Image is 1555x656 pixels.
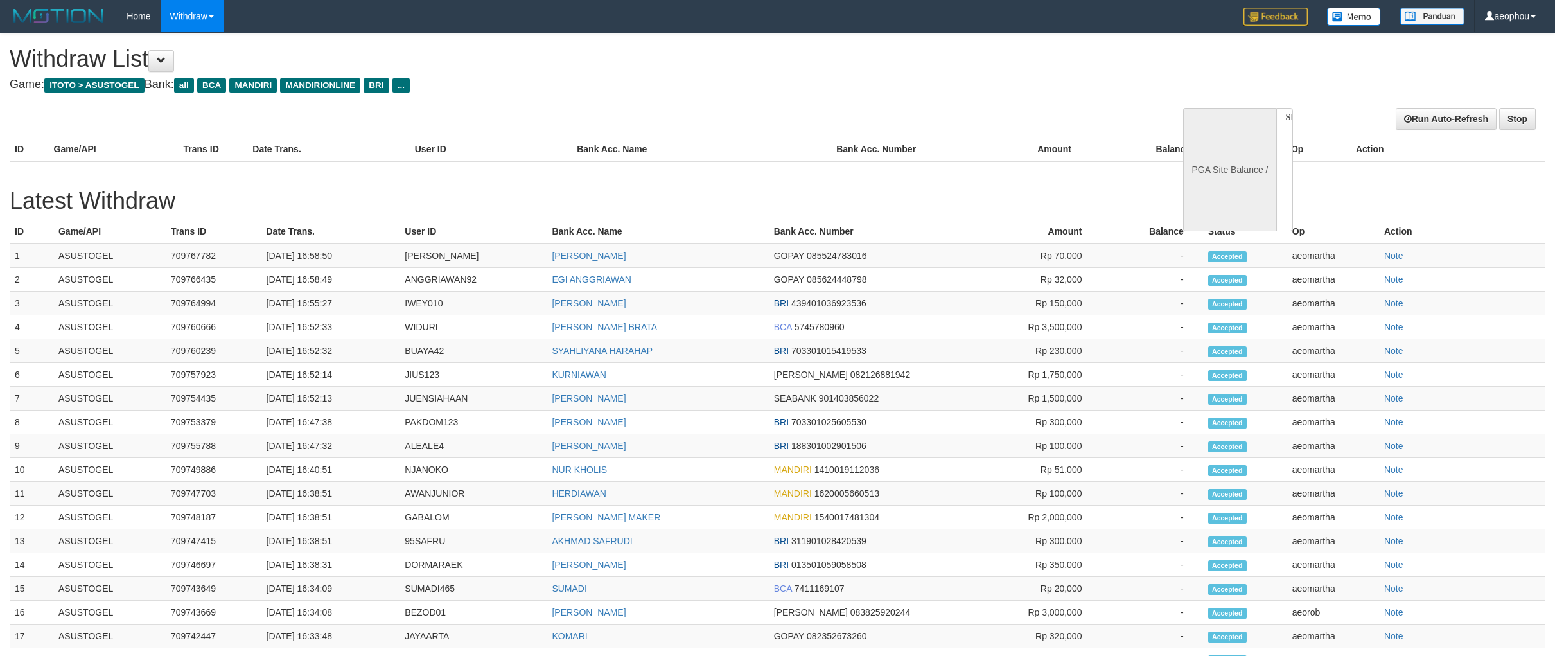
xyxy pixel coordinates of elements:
[774,393,816,403] span: SEABANK
[1396,108,1497,130] a: Run Auto-Refresh
[552,393,626,403] a: [PERSON_NAME]
[400,625,547,648] td: JAYAARTA
[364,78,389,93] span: BRI
[53,458,166,482] td: ASUSTOGEL
[10,78,1024,91] h4: Game: Bank:
[1287,244,1379,268] td: aeomartha
[261,506,400,529] td: [DATE] 16:38:51
[166,387,261,411] td: 709754435
[1287,434,1379,458] td: aeomartha
[552,536,632,546] a: AKHMAD SAFRUDI
[552,465,607,475] a: NUR KHOLIS
[1101,577,1202,601] td: -
[981,553,1102,577] td: Rp 350,000
[10,506,53,529] td: 12
[166,268,261,292] td: 709766435
[166,601,261,625] td: 709743669
[261,292,400,315] td: [DATE] 16:55:27
[774,583,792,594] span: BCA
[981,315,1102,339] td: Rp 3,500,000
[400,339,547,363] td: BUAYA42
[807,631,866,641] span: 082352673260
[1101,411,1202,434] td: -
[10,188,1545,214] h1: Latest Withdraw
[166,529,261,553] td: 709747415
[552,346,653,356] a: SYAHLIYANA HARAHAP
[400,458,547,482] td: NJANOKO
[1208,632,1247,643] span: Accepted
[981,339,1102,363] td: Rp 230,000
[1384,251,1403,261] a: Note
[1101,458,1202,482] td: -
[774,607,848,617] span: [PERSON_NAME]
[1384,631,1403,641] a: Note
[1101,268,1202,292] td: -
[392,78,410,93] span: ...
[53,577,166,601] td: ASUSTOGEL
[1287,482,1379,506] td: aeomartha
[1208,346,1247,357] span: Accepted
[552,322,657,332] a: [PERSON_NAME] BRATA
[261,268,400,292] td: [DATE] 16:58:49
[1208,584,1247,595] span: Accepted
[774,560,789,570] span: BRI
[981,506,1102,529] td: Rp 2,000,000
[831,137,961,161] th: Bank Acc. Number
[1351,137,1545,161] th: Action
[400,268,547,292] td: ANGGRIAWAN92
[400,220,547,244] th: User ID
[1379,220,1545,244] th: Action
[814,512,879,522] span: 1540017481304
[774,322,792,332] span: BCA
[166,577,261,601] td: 709743649
[10,625,53,648] td: 17
[49,137,179,161] th: Game/API
[10,268,53,292] td: 2
[981,529,1102,553] td: Rp 300,000
[1208,370,1247,381] span: Accepted
[807,251,866,261] span: 085524783016
[819,393,879,403] span: 901403856022
[166,625,261,648] td: 709742447
[166,220,261,244] th: Trans ID
[174,78,194,93] span: all
[10,315,53,339] td: 4
[769,220,981,244] th: Bank Acc. Number
[981,220,1102,244] th: Amount
[774,346,789,356] span: BRI
[400,506,547,529] td: GABALOM
[981,434,1102,458] td: Rp 100,000
[850,607,910,617] span: 083825920244
[774,369,848,380] span: [PERSON_NAME]
[552,560,626,570] a: [PERSON_NAME]
[1101,506,1202,529] td: -
[981,292,1102,315] td: Rp 150,000
[1101,315,1202,339] td: -
[807,274,866,285] span: 085624448798
[10,137,49,161] th: ID
[552,488,606,499] a: HERDIAWAN
[400,529,547,553] td: 95SAFRU
[774,274,804,285] span: GOPAY
[1287,529,1379,553] td: aeomartha
[814,465,879,475] span: 1410019112036
[774,512,812,522] span: MANDIRI
[1101,363,1202,387] td: -
[1208,465,1247,476] span: Accepted
[1287,601,1379,625] td: aeorob
[552,631,587,641] a: KOMARI
[400,387,547,411] td: JUENSIAHAAN
[1384,441,1403,451] a: Note
[1286,137,1351,161] th: Op
[166,363,261,387] td: 709757923
[1287,339,1379,363] td: aeomartha
[774,298,789,308] span: BRI
[1208,489,1247,500] span: Accepted
[261,244,400,268] td: [DATE] 16:58:50
[1287,458,1379,482] td: aeomartha
[261,601,400,625] td: [DATE] 16:34:08
[791,536,866,546] span: 311901028420539
[774,441,789,451] span: BRI
[1208,299,1247,310] span: Accepted
[53,339,166,363] td: ASUSTOGEL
